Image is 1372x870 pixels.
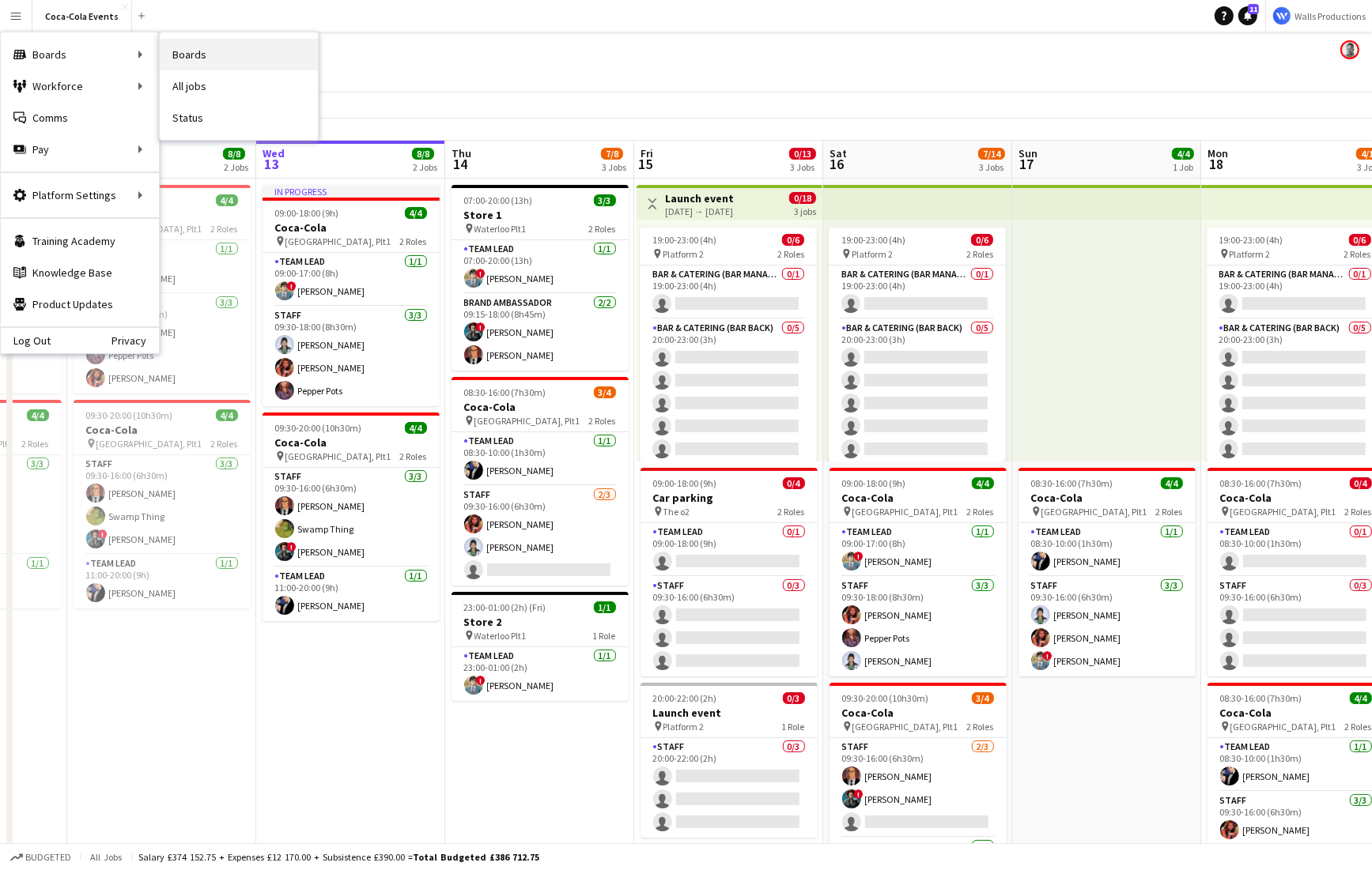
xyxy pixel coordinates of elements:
h3: Coca-Cola [830,491,1007,505]
span: 1/1 [594,601,616,613]
app-job-card: 09:00-18:00 (9h)4/4Coca-Cola [GEOGRAPHIC_DATA], Plt12 RolesTeam Lead1/109:00-17:00 (8h)![PERSON_N... [74,185,251,394]
app-card-role: Team Lead1/111:00-20:00 (9h)[PERSON_NAME] [263,567,440,621]
span: 8/8 [223,148,245,160]
span: 4/4 [1161,477,1183,489]
span: 09:00-18:00 (9h) [275,207,339,219]
a: Boards [160,39,318,70]
span: Waterloo Plt1 [474,630,527,642]
span: [GEOGRAPHIC_DATA], Plt1 [1230,721,1336,733]
span: Platform 2 [852,248,893,260]
span: Walls Productions [1295,10,1366,22]
span: Platform 2 [1230,248,1271,260]
span: 2 Roles [967,506,994,518]
span: [GEOGRAPHIC_DATA], Plt1 [285,235,391,247]
app-card-role: Staff0/320:00-22:00 (2h) [641,738,818,838]
app-job-card: 23:00-01:00 (2h) (Fri)1/1Store 2 Waterloo Plt11 RoleTeam Lead1/123:00-01:00 (2h)![PERSON_NAME] [452,592,629,701]
a: Training Academy [1,225,159,257]
span: 08:30-16:00 (7h30m) [1220,692,1302,704]
span: 1 Role [593,630,616,642]
span: [GEOGRAPHIC_DATA], Plt1 [1230,506,1336,518]
span: ! [287,281,297,291]
app-card-role: Staff3/309:30-16:00 (6h30m)[PERSON_NAME]Swamp Thing![PERSON_NAME] [74,455,251,555]
app-job-card: 09:30-20:00 (10h30m)4/4Coca-Cola [GEOGRAPHIC_DATA], Plt12 RolesStaff3/309:30-16:00 (6h30m)[PERSON... [263,412,440,621]
span: 17 [1016,155,1038,173]
span: 0/6 [1349,234,1371,246]
app-card-role: Staff2/309:30-16:00 (6h30m)[PERSON_NAME]![PERSON_NAME] [830,738,1007,838]
app-card-role: Bar & Catering (Bar Back)0/520:00-23:00 (3h) [640,319,817,465]
app-card-role: Brand Ambassador2/209:15-18:00 (8h45m)![PERSON_NAME][PERSON_NAME] [452,294,629,371]
span: 2 Roles [1344,248,1371,260]
h3: Store 2 [452,615,629,629]
div: 3 Jobs [602,161,626,173]
span: 0/6 [971,234,993,246]
span: Thu [452,146,471,160]
span: 09:00-18:00 (9h) [842,477,906,489]
span: Budgeted [25,852,71,863]
span: 7/14 [978,148,1005,160]
span: 09:30-20:00 (10h30m) [275,422,362,434]
app-job-card: 09:30-20:00 (10h30m)4/4Coca-Cola [GEOGRAPHIC_DATA], Plt12 RolesStaff3/309:30-16:00 (6h30m)[PERSON... [74,400,251,608]
a: Product Updates [1,288,159,320]
app-card-role: Bar & Catering (Bar Manager)0/119:00-23:00 (4h) [640,266,817,319]
h3: Store 1 [452,208,629,222]
span: [GEOGRAPHIC_DATA], Plt1 [1041,506,1147,518]
app-card-role: Team Lead1/109:00-17:00 (8h)![PERSON_NAME] [263,253,440,307]
app-card-role: Team Lead1/107:00-20:00 (13h)![PERSON_NAME] [452,240,629,294]
app-card-role: Team Lead1/108:30-10:00 (1h30m)[PERSON_NAME] [452,432,629,486]
div: [DATE] → [DATE] [665,205,734,217]
span: [GEOGRAPHIC_DATA], Plt1 [852,721,958,733]
span: 09:00-18:00 (9h) [653,477,717,489]
app-job-card: 19:00-23:00 (4h)0/6 Platform 22 RolesBar & Catering (Bar Manager)0/119:00-23:00 (4h) Bar & Cateri... [829,228,1006,461]
div: 3 Jobs [979,161,1004,173]
span: 2 Roles [778,506,805,518]
h3: Launch event [641,706,818,720]
h3: Launch event [665,191,734,205]
span: 2 Roles [967,721,994,733]
div: Platform Settings [1,179,159,211]
h3: Coca-Cola [263,220,440,235]
app-card-role: Staff3/309:30-16:00 (6h30m)[PERSON_NAME]Swamp Thing![PERSON_NAME] [263,468,440,567]
app-card-role: Team Lead1/111:00-20:00 (9h)[PERSON_NAME] [74,555,251,608]
span: 0/4 [783,477,805,489]
button: Budgeted [8,849,74,866]
div: 1 Job [1173,161,1193,173]
span: 18 [1205,155,1228,173]
span: ! [98,529,108,539]
span: 0/4 [1350,477,1372,489]
span: 3/4 [594,386,616,398]
span: 15 [638,155,653,173]
span: 0/3 [783,692,805,704]
span: [GEOGRAPHIC_DATA], Plt1 [852,506,958,518]
span: 2 Roles [966,248,993,260]
span: 8/8 [412,148,434,160]
span: 0/6 [782,234,804,246]
app-job-card: In progress09:00-18:00 (9h)4/4Coca-Cola [GEOGRAPHIC_DATA], Plt12 RolesTeam Lead1/109:00-17:00 (8h... [263,185,440,406]
div: 3 jobs [794,204,816,217]
span: Total Budgeted £386 712.75 [413,851,539,863]
a: 11 [1238,6,1257,25]
span: Platform 2 [663,248,704,260]
span: ! [854,789,864,799]
app-card-role: Staff3/309:30-18:00 (8h30m)[PERSON_NAME][PERSON_NAME]Pepper Pots [263,307,440,406]
span: Waterloo Plt1 [474,223,527,235]
span: 09:30-20:00 (10h30m) [842,692,929,704]
span: 1 Role [782,721,805,733]
span: 11 [1248,4,1259,14]
app-card-role: Staff3/309:30-18:00 (8h30m)[PERSON_NAME]Pepper Pots[PERSON_NAME] [74,294,251,394]
span: 2 Roles [211,438,238,450]
span: Wed [263,146,285,160]
span: 4/4 [216,409,238,421]
app-user-avatar: Mark Walls [1340,40,1359,59]
div: 2 Jobs [413,161,437,173]
app-job-card: 09:00-18:00 (9h)0/4Car parking The o22 RolesTeam Lead0/109:00-18:00 (9h) Staff0/309:30-16:00 (6h30m) [641,468,818,676]
span: Mon [1208,146,1228,160]
div: 09:00-18:00 (9h)4/4Coca-Cola [GEOGRAPHIC_DATA], Plt12 RolesTeam Lead1/109:00-17:00 (8h)![PERSON_N... [830,468,1007,676]
span: 09:30-20:00 (10h30m) [86,409,173,421]
span: 2 Roles [1345,721,1372,733]
button: Coca-Cola Events [32,1,132,32]
span: 07:00-20:00 (13h) [464,194,533,206]
div: Salary £374 152.75 + Expenses £12 170.00 + Subsistence £390.00 = [138,851,539,863]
